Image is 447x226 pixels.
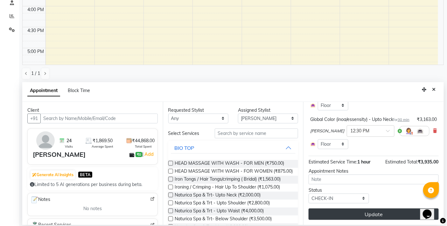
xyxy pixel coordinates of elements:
span: Block Time [68,88,90,93]
img: Interior.png [310,103,316,108]
span: 1 hour [357,159,370,165]
span: Total Spent [135,144,152,149]
span: BETA [78,172,92,178]
div: BIO TOP [175,144,194,152]
span: ₹3,935.00 [418,159,439,165]
span: Naturica Spa & Trt- Below Shoulder (₹3,500.00) [175,216,272,223]
button: Generate AI Insights [31,170,75,179]
div: 4:30 PM [26,27,45,34]
small: for [393,117,409,122]
span: 1 / 1 [31,70,40,77]
span: Notes [30,196,50,204]
img: Hairdresser.png [405,127,413,135]
input: Search by Name/Mobile/Email/Code [40,114,158,123]
a: Add [143,150,155,158]
div: 5:00 PM [26,48,45,55]
span: Appointment [27,85,60,96]
div: Assigned Stylist [238,107,298,114]
button: Update [309,209,439,220]
span: [PERSON_NAME] [310,128,344,134]
span: ₹44,868.00 [132,137,155,144]
div: 4:00 PM [26,6,45,13]
span: | [142,150,155,158]
span: Naturica Spa & Trt - Upto Waist (₹4,000.00) [175,208,264,216]
span: 30 min [398,117,409,122]
span: ₹1,869.50 [93,137,113,144]
div: Limited to 5 AI generations per business during beta. [30,181,155,188]
iframe: chat widget [420,201,441,220]
div: Requested Stylist [168,107,228,114]
span: Iron Tongs / Hair Tongs/crimping ( Bridal) (₹1,563.00) [175,176,281,184]
div: Appointment Notes [309,168,439,175]
span: Average Spent [92,144,113,149]
span: Naturica Spa & Trt- Upto Neck (₹2,000.00) [175,192,261,200]
span: No notes [83,205,102,212]
button: Close [430,85,439,95]
div: Client [27,107,158,114]
button: +91 [27,114,41,123]
span: 24 [66,137,72,144]
span: HEAD MASSAGE WITH WASH - FOR WOMEN (₹875.00) [175,168,293,176]
button: BIO TOP [171,142,296,154]
input: Search by service name [215,129,298,138]
span: HEAD MASSAGE WITH WASH - FOR MEN (₹750.00) [175,160,284,168]
span: ₹0 [136,152,142,157]
div: ₹3,163.00 [417,116,437,123]
span: Estimated Service Time: [309,159,357,165]
span: Estimated Total: [386,159,418,165]
div: [PERSON_NAME] [33,150,86,159]
span: Naturica Spa & Trt - Upto Shoulder (₹2,800.00) [175,200,270,208]
img: Interior.png [310,141,316,147]
div: Select Services [164,130,210,137]
div: Global Color (inoa/essensity) - Upto Neck [310,116,409,123]
div: Status [309,187,369,194]
span: Ironing / Crimping - Hair Up To Shoulder (₹1,075.00) [175,184,280,192]
span: Visits [65,144,73,149]
img: avatar [36,131,55,150]
img: Interior.png [416,127,424,135]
